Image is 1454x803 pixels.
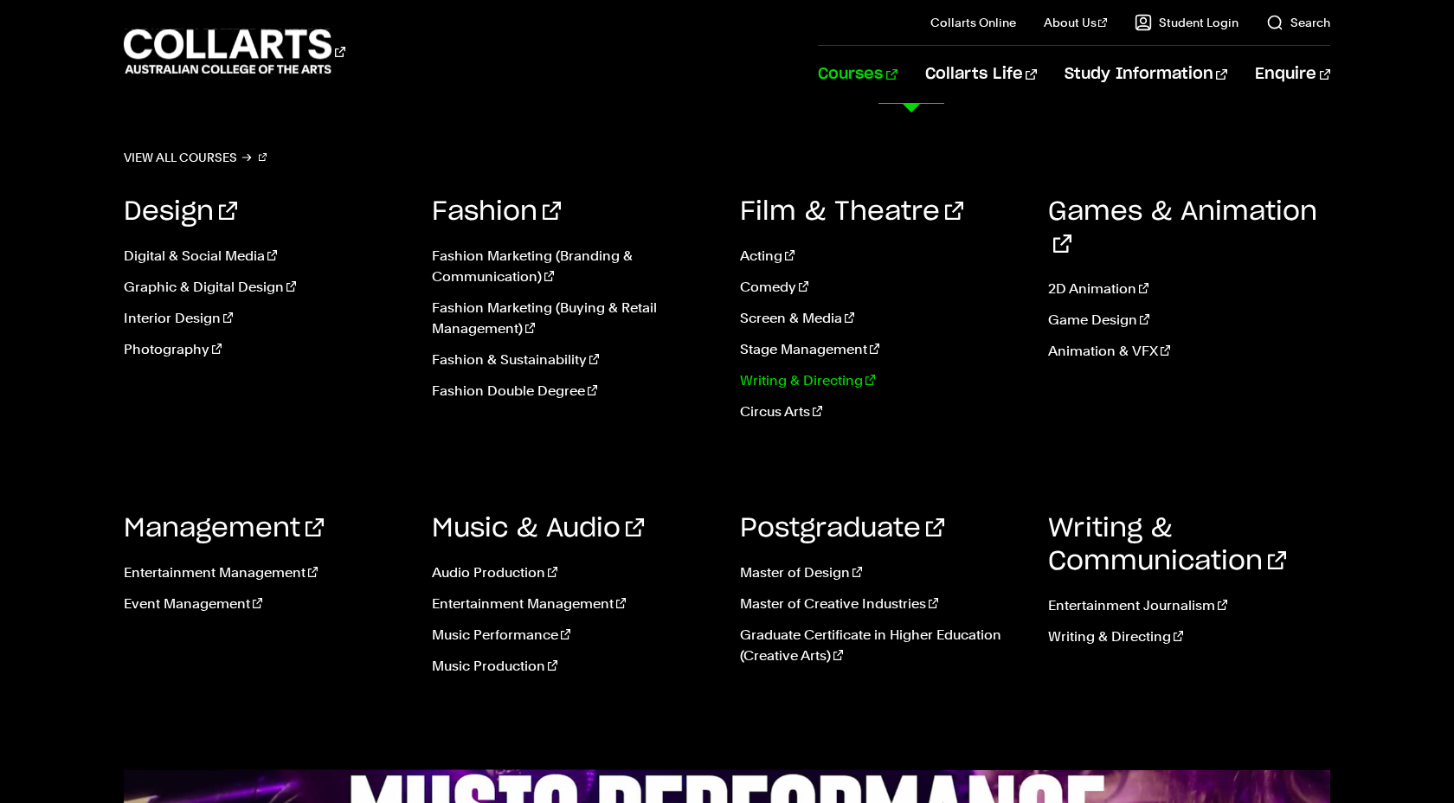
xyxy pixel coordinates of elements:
[124,516,324,542] a: Management
[124,199,237,225] a: Design
[432,594,714,614] a: Entertainment Management
[432,381,714,401] a: Fashion Double Degree
[432,562,714,583] a: Audio Production
[740,516,944,542] a: Postgraduate
[1048,626,1330,647] a: Writing & Directing
[1044,14,1108,31] a: About Us
[740,246,1022,267] a: Acting
[740,370,1022,391] a: Writing & Directing
[432,199,561,225] a: Fashion
[124,246,406,267] a: Digital & Social Media
[1065,46,1227,103] a: Study Information
[432,298,714,339] a: Fashion Marketing (Buying & Retail Management)
[124,308,406,329] a: Interior Design
[432,656,714,677] a: Music Production
[124,277,406,298] a: Graphic & Digital Design
[740,562,1022,583] a: Master of Design
[1048,199,1317,258] a: Games & Animation
[432,246,714,287] a: Fashion Marketing (Branding & Communication)
[1048,516,1286,575] a: Writing & Communication
[1048,279,1330,299] a: 2D Animation
[1135,14,1238,31] a: Student Login
[124,27,345,76] div: Go to homepage
[1266,14,1330,31] a: Search
[1048,341,1330,362] a: Animation & VFX
[740,594,1022,614] a: Master of Creative Industries
[740,308,1022,329] a: Screen & Media
[124,594,406,614] a: Event Management
[1048,595,1330,616] a: Entertainment Journalism
[740,625,1022,666] a: Graduate Certificate in Higher Education (Creative Arts)
[1255,46,1330,103] a: Enquire
[740,401,1022,422] a: Circus Arts
[432,516,644,542] a: Music & Audio
[432,625,714,646] a: Music Performance
[740,339,1022,360] a: Stage Management
[930,14,1016,31] a: Collarts Online
[124,562,406,583] a: Entertainment Management
[124,145,267,170] a: View all courses
[432,350,714,370] a: Fashion & Sustainability
[740,277,1022,298] a: Comedy
[818,46,897,103] a: Courses
[124,339,406,360] a: Photography
[1048,310,1330,331] a: Game Design
[925,46,1037,103] a: Collarts Life
[740,199,963,225] a: Film & Theatre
